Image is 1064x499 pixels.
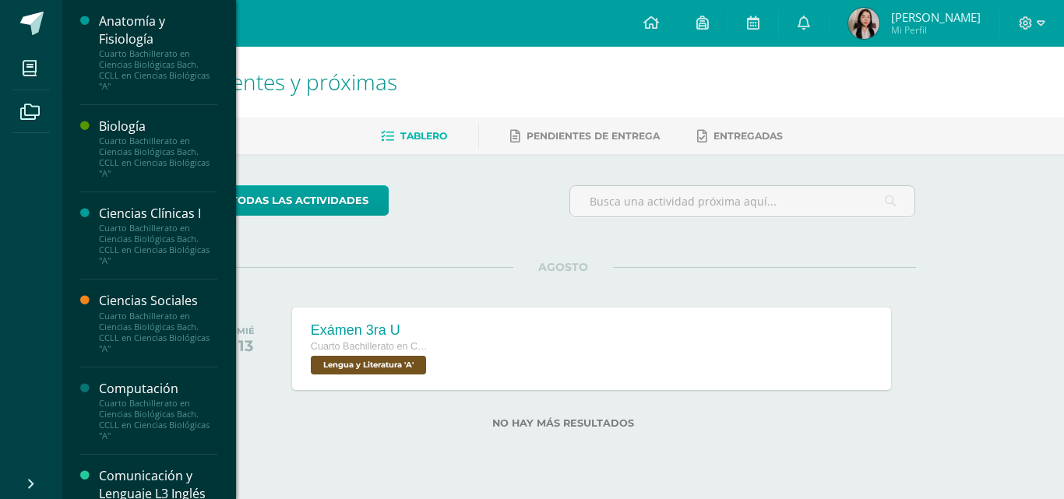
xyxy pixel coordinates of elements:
div: Computación [99,380,217,398]
div: Exámen 3ra U [311,322,430,339]
a: ComputaciónCuarto Bachillerato en Ciencias Biológicas Bach. CCLL en Ciencias Biológicas "A" [99,380,217,441]
span: Mi Perfil [891,23,981,37]
div: Ciencias Clínicas I [99,205,217,223]
a: Pendientes de entrega [510,124,660,149]
a: Ciencias SocialesCuarto Bachillerato en Ciencias Biológicas Bach. CCLL en Ciencias Biológicas "A" [99,292,217,353]
span: AGOSTO [513,260,613,274]
div: Biología [99,118,217,135]
div: Cuarto Bachillerato en Ciencias Biológicas Bach. CCLL en Ciencias Biológicas "A" [99,135,217,179]
span: Lengua y Literatura 'A' [311,356,426,374]
a: BiologíaCuarto Bachillerato en Ciencias Biológicas Bach. CCLL en Ciencias Biológicas "A" [99,118,217,179]
span: Cuarto Bachillerato en Ciencias Biológicas [PERSON_NAME]. CCLL en Ciencias Biológicas [311,341,428,352]
a: Anatomía y FisiologíaCuarto Bachillerato en Ciencias Biológicas Bach. CCLL en Ciencias Biológicas... [99,12,217,92]
label: No hay más resultados [211,417,916,429]
span: Actividades recientes y próximas [81,67,397,97]
img: 161f531451594815f15529220c9fb190.png [848,8,879,39]
span: Tablero [400,130,447,142]
span: Pendientes de entrega [527,130,660,142]
a: Tablero [381,124,447,149]
div: Cuarto Bachillerato en Ciencias Biológicas Bach. CCLL en Ciencias Biológicas "A" [99,223,217,266]
div: Ciencias Sociales [99,292,217,310]
div: Cuarto Bachillerato en Ciencias Biológicas Bach. CCLL en Ciencias Biológicas "A" [99,398,217,441]
a: todas las Actividades [211,185,389,216]
div: Cuarto Bachillerato en Ciencias Biológicas Bach. CCLL en Ciencias Biológicas "A" [99,311,217,354]
div: Anatomía y Fisiología [99,12,217,48]
div: MIÉ [237,325,255,336]
input: Busca una actividad próxima aquí... [570,186,915,216]
span: Entregadas [713,130,783,142]
span: [PERSON_NAME] [891,9,981,25]
a: Ciencias Clínicas ICuarto Bachillerato en Ciencias Biológicas Bach. CCLL en Ciencias Biológicas "A" [99,205,217,266]
div: 13 [237,336,255,355]
a: Entregadas [697,124,783,149]
div: Cuarto Bachillerato en Ciencias Biológicas Bach. CCLL en Ciencias Biológicas "A" [99,48,217,92]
